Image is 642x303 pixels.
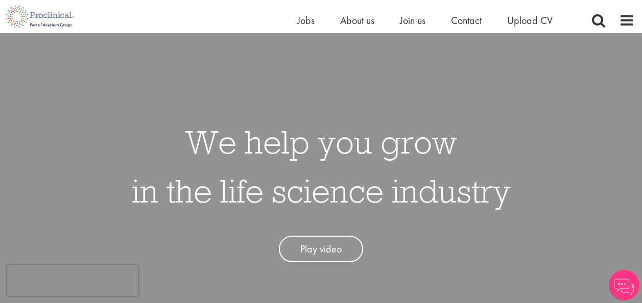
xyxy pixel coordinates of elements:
a: About us [340,14,374,27]
a: Contact [451,14,482,27]
a: Upload CV [507,14,553,27]
a: Play video [279,236,363,263]
img: Chatbot [609,270,639,300]
a: Jobs [297,14,315,27]
h1: We help you grow in the life science industry [132,117,511,215]
a: Join us [400,14,425,27]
